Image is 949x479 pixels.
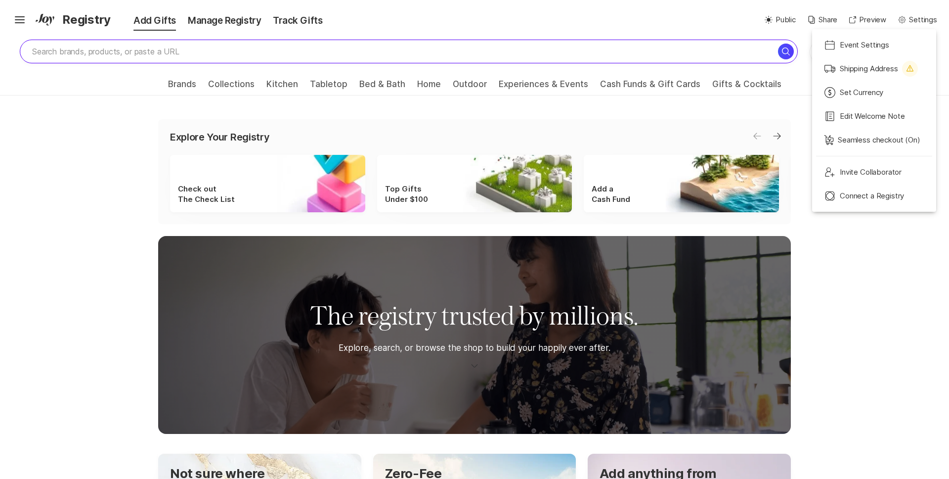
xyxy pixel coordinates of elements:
button: Share [808,14,837,26]
a: Experiences & Events [499,79,588,95]
p: Explore Your Registry [170,131,269,143]
span: Add a Cash Fund [592,184,630,204]
a: Home [417,79,441,95]
button: Connect a Registry [816,184,932,208]
a: Tabletop [310,79,347,95]
p: Shipping Address [840,63,898,75]
span: Registry [62,11,111,29]
p: Edit Welcome Note [840,111,905,122]
span: Top Gifts Under $100 [385,184,428,204]
a: Kitchen [266,79,298,95]
p: Public [776,14,796,26]
div: Manage Registry [182,14,267,28]
p: Set Currency [840,87,883,98]
a: Brands [168,79,196,95]
input: Search brands, products, or paste a URL [20,40,798,63]
p: Share [819,14,837,26]
button: Checklist [810,40,877,64]
button: Settings [898,14,937,26]
p: Event Settings [840,40,889,51]
h1: The registry trusted by millions. [310,299,639,333]
button: Set Currency [816,81,932,104]
button: Edit Welcome Note [816,104,932,128]
a: Bed & Bath [359,79,405,95]
p: Settings [909,14,937,26]
span: Check out The Check List [178,184,235,204]
p: Seamless checkout (On) [838,135,920,146]
a: Collections [208,79,255,95]
button: Shipping Address [816,57,932,81]
button: Event Settings [816,33,932,57]
a: Cash Funds & Gift Cards [600,79,700,95]
button: Invite Collaborator [816,160,932,184]
button: Public [765,14,796,26]
div: Track Gifts [267,14,328,28]
a: Gifts & Cocktails [712,79,781,95]
div: Add Gifts [114,14,182,28]
p: Invite Collaborator [840,167,902,178]
p: Preview [859,14,886,26]
p: Connect a Registry [840,191,904,202]
a: Outdoor [453,79,487,95]
button: Preview [849,14,886,26]
button: Seamless checkout (On) [816,128,932,152]
div: Explore, search, or browse the shop to build your happily ever after. [339,340,610,356]
button: Search for [778,44,794,59]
